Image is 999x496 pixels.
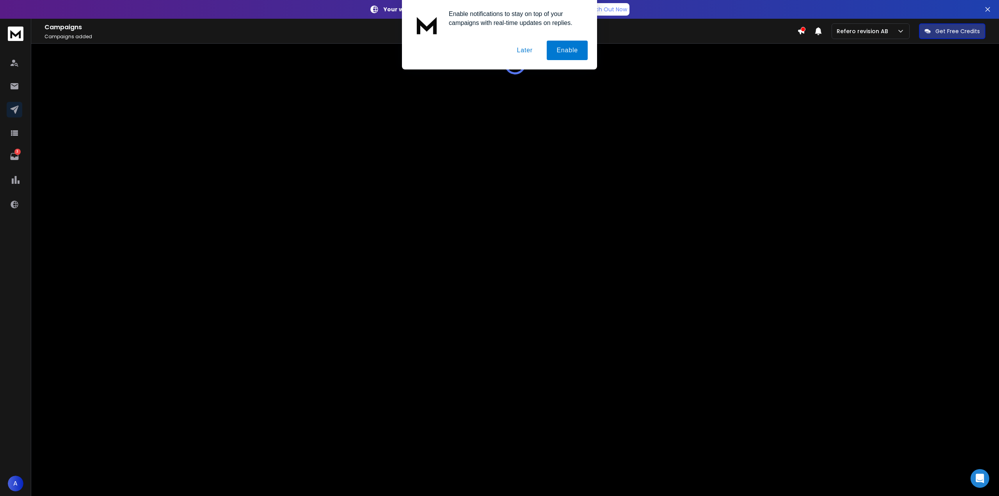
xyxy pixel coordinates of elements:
p: 3 [14,149,21,155]
button: A [8,476,23,491]
div: Open Intercom Messenger [971,469,989,488]
button: Later [507,41,542,60]
div: Enable notifications to stay on top of your campaigns with real-time updates on replies. [443,9,588,27]
button: Enable [547,41,588,60]
img: notification icon [411,9,443,41]
a: 3 [7,149,22,164]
